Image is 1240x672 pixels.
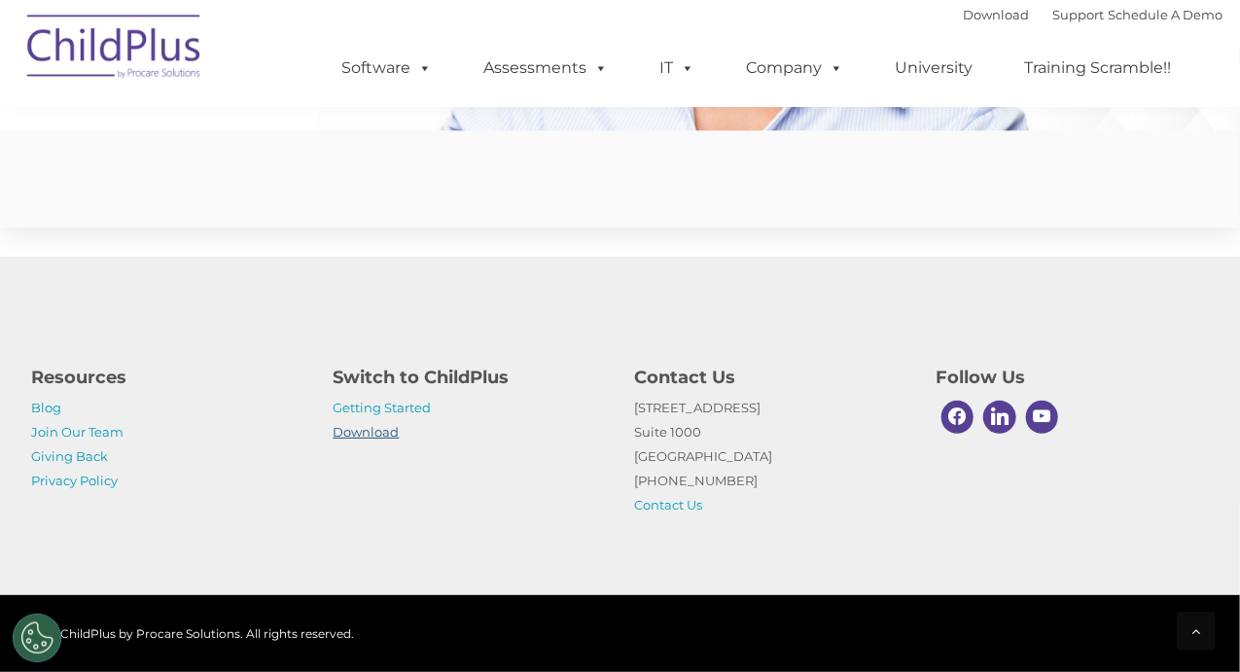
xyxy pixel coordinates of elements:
[635,497,703,513] a: Contact Us
[964,7,1030,22] a: Download
[1021,396,1064,439] a: Youtube
[32,364,304,391] h4: Resources
[1053,7,1105,22] a: Support
[635,364,907,391] h4: Contact Us
[13,614,61,662] button: Cookies Settings
[937,364,1209,391] h4: Follow Us
[641,49,715,88] a: IT
[937,396,979,439] a: Facebook
[32,448,109,464] a: Giving Back
[727,49,864,88] a: Company
[32,400,62,415] a: Blog
[32,473,119,488] a: Privacy Policy
[334,364,606,391] h4: Switch to ChildPlus
[978,396,1021,439] a: Linkedin
[1006,49,1191,88] a: Training Scramble!!
[334,400,432,415] a: Getting Started
[32,424,124,440] a: Join Our Team
[635,396,907,517] p: [STREET_ADDRESS] Suite 1000 [GEOGRAPHIC_DATA] [PHONE_NUMBER]
[964,7,1223,22] font: |
[465,49,628,88] a: Assessments
[18,1,212,98] img: ChildPlus by Procare Solutions
[876,49,993,88] a: University
[923,462,1240,672] iframe: Chat Widget
[18,626,355,641] span: © 2025 ChildPlus by Procare Solutions. All rights reserved.
[323,49,452,88] a: Software
[1109,7,1223,22] a: Schedule A Demo
[334,424,400,440] a: Download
